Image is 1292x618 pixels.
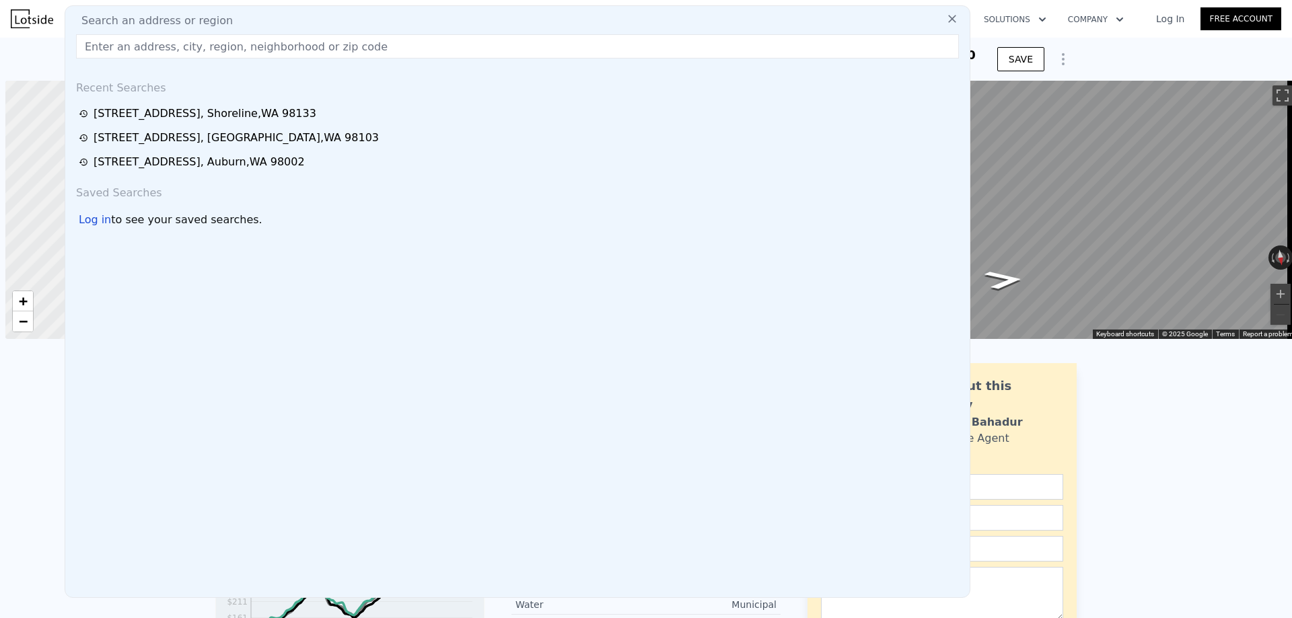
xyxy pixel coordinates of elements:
[79,212,111,228] div: Log in
[94,154,305,170] div: [STREET_ADDRESS] , Auburn , WA 98002
[79,106,960,122] a: [STREET_ADDRESS], Shoreline,WA 98133
[968,266,1040,294] path: Go West, N 185th St
[76,34,959,59] input: Enter an address, city, region, neighborhood or zip code
[997,47,1044,71] button: SAVE
[913,377,1063,414] div: Ask about this property
[1270,284,1291,304] button: Zoom in
[11,9,53,28] img: Lotside
[13,291,33,311] a: Zoom in
[1140,12,1200,26] a: Log In
[913,414,1023,430] div: Siddhant Bahadur
[1057,7,1135,32] button: Company
[1268,245,1276,270] button: Rotate counterclockwise
[71,174,964,206] div: Saved Searches
[1270,305,1291,325] button: Zoom out
[1096,330,1154,339] button: Keyboard shortcuts
[94,130,379,146] div: [STREET_ADDRESS] , [GEOGRAPHIC_DATA] , WA 98103
[79,154,960,170] a: [STREET_ADDRESS], Auburn,WA 98002
[19,313,28,330] span: −
[227,597,248,607] tspan: $211
[71,13,233,29] span: Search an address or region
[1200,7,1281,30] a: Free Account
[1162,330,1208,338] span: © 2025 Google
[973,7,1057,32] button: Solutions
[1274,245,1287,270] button: Reset the view
[515,598,646,611] div: Water
[71,69,964,102] div: Recent Searches
[94,106,316,122] div: [STREET_ADDRESS] , Shoreline , WA 98133
[19,293,28,309] span: +
[1216,330,1235,338] a: Terms (opens in new tab)
[13,311,33,332] a: Zoom out
[79,130,960,146] a: [STREET_ADDRESS], [GEOGRAPHIC_DATA],WA 98103
[1050,46,1077,73] button: Show Options
[111,212,262,228] span: to see your saved searches.
[646,598,777,611] div: Municipal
